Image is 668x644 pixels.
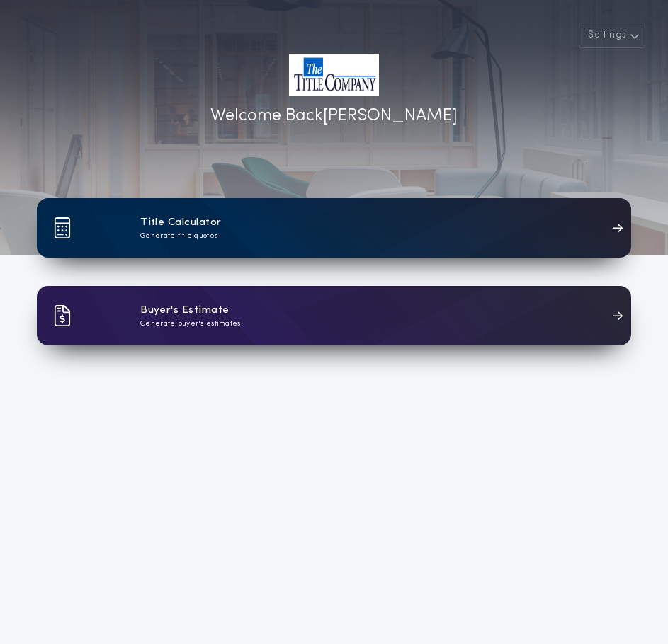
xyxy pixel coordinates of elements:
img: card icon [54,217,71,238]
a: card iconBuyer's EstimateGenerate buyer's estimates [37,286,631,345]
button: Settings [579,23,645,48]
p: Welcome Back [PERSON_NAME] [210,103,458,129]
p: Generate buyer's estimates [140,318,241,329]
img: account-logo [289,54,379,96]
p: Generate title quotes [140,231,217,241]
h1: Title Calculator [140,214,221,231]
img: card icon [54,305,71,326]
a: card iconTitle CalculatorGenerate title quotes [37,198,631,258]
h1: Buyer's Estimate [140,302,229,318]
